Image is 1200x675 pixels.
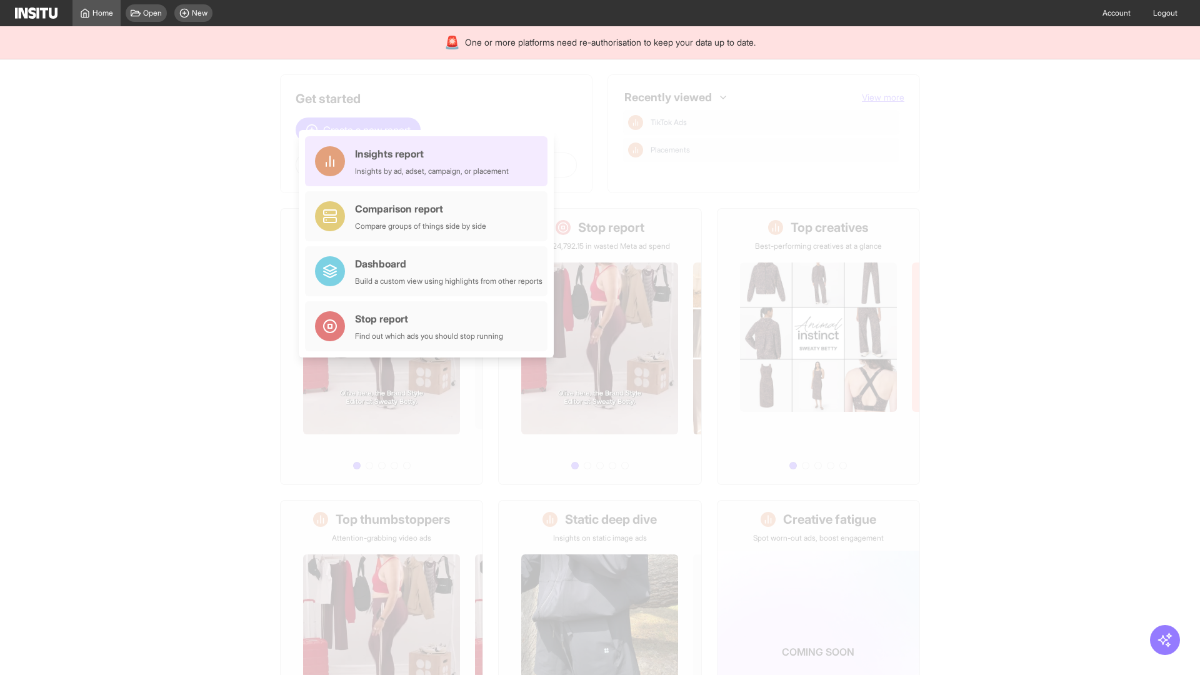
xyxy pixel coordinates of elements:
[143,8,162,18] span: Open
[192,8,207,18] span: New
[355,276,542,286] div: Build a custom view using highlights from other reports
[355,256,542,271] div: Dashboard
[465,36,756,49] span: One or more platforms need re-authorisation to keep your data up to date.
[15,7,57,19] img: Logo
[355,166,509,176] div: Insights by ad, adset, campaign, or placement
[355,221,486,231] div: Compare groups of things side by side
[444,34,460,51] div: 🚨
[92,8,113,18] span: Home
[355,201,486,216] div: Comparison report
[355,311,503,326] div: Stop report
[355,331,503,341] div: Find out which ads you should stop running
[355,146,509,161] div: Insights report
